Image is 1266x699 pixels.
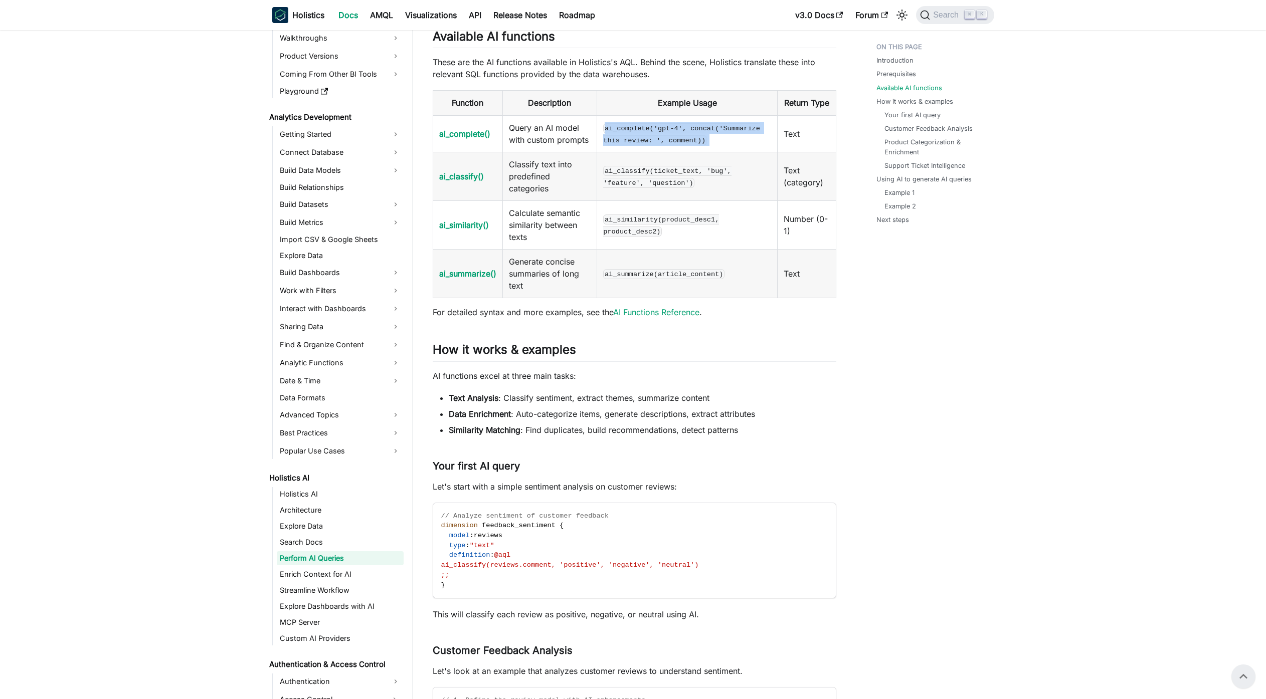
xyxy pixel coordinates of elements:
span: type [449,542,466,549]
span: { [560,522,564,529]
b: Holistics [292,9,324,21]
li: : Auto-categorize items, generate descriptions, extract attributes [449,408,836,420]
a: Explore Dashboards with AI [277,599,404,613]
a: Build Dashboards [277,265,404,281]
p: This will classify each review as positive, negative, or neutral using AI. [433,608,836,620]
li: : Classify sentiment, extract themes, summarize content [449,392,836,404]
a: Explore Data [277,519,404,533]
a: Import CSV & Google Sheets [277,232,404,247]
a: Streamline Workflow [277,583,404,597]
a: ai_similarity() [439,220,489,230]
a: Release Notes [487,7,553,23]
nav: Docs sidebar [262,30,413,699]
a: Introduction [876,56,914,65]
th: Function [433,91,502,116]
code: ai_summarize(article_content) [603,269,725,279]
kbd: K [977,10,987,19]
a: v3.0 Docs [789,7,849,23]
span: "text" [470,542,494,549]
a: Find & Organize Content [277,337,404,353]
td: Text [778,250,836,298]
code: ai_similarity(product_desc1, product_desc2) [603,214,719,237]
a: Visualizations [399,7,463,23]
th: Description [502,91,597,116]
a: Work with Filters [277,283,404,299]
a: Forum [849,7,894,23]
a: ai_classify() [439,171,484,181]
p: Let's start with a simple sentiment analysis on customer reviews: [433,481,836,493]
h3: Your first AI query [433,460,836,473]
img: Holistics [272,7,288,23]
a: Roadmap [553,7,601,23]
a: Interact with Dashboards [277,301,404,317]
span: Search [930,11,965,20]
a: Next steps [876,215,909,224]
strong: Similarity Matching [449,425,520,435]
a: Build Datasets [277,196,404,212]
p: AI functions excel at three main tasks: [433,370,836,382]
a: Product Categorization & Enrichment [884,137,984,156]
span: } [441,581,445,589]
a: Build Relationships [277,180,404,194]
a: Analytics Development [266,110,404,124]
a: Sharing Data [277,319,404,335]
span: // Analyze sentiment of customer feedback [441,512,609,520]
a: Playground [277,84,404,98]
kbd: ⌘ [965,10,975,19]
a: Docs [332,7,364,23]
a: Authentication [277,673,404,689]
a: Advanced Topics [277,407,404,423]
li: : Find duplicates, build recommendations, detect patterns [449,424,836,436]
a: Build Metrics [277,214,404,230]
p: Let's look at an example that analyzes customer reviews to understand sentiment. [433,665,836,677]
a: Enrich Context for AI [277,567,404,581]
a: Support Ticket Intelligence [884,161,965,170]
span: feedback_sentiment [482,522,556,529]
a: Customer Feedback Analysis [884,124,973,133]
a: Product Versions [277,48,404,64]
a: Perform AI Queries [277,551,404,565]
span: : [490,551,494,559]
a: Holistics AI [266,471,404,485]
th: Return Type [778,91,836,116]
span: : [470,532,474,539]
a: Connect Database [277,144,404,160]
code: ai_complete('gpt-4', concat('Summarize this review: ', comment)) [603,123,760,145]
a: Available AI functions [876,83,942,93]
h2: How it works & examples [433,342,836,361]
td: Query an AI model with custom prompts [502,115,597,152]
a: Your first AI query [884,110,941,120]
button: Scroll back to top [1231,664,1255,688]
span: : [465,542,469,549]
a: Popular Use Cases [277,443,404,459]
a: Getting Started [277,126,404,142]
a: Build Data Models [277,162,404,178]
td: Classify text into predefined categories [502,152,597,201]
td: Number (0-1) [778,201,836,250]
a: How it works & examples [876,97,953,106]
a: HolisticsHolistics [272,7,324,23]
button: Search (Command+K) [916,6,994,24]
a: Explore Data [277,249,404,263]
span: definition [449,551,490,559]
strong: Text Analysis [449,393,498,403]
a: Search Docs [277,535,404,549]
a: ai_summarize() [439,269,496,279]
span: dimension [441,522,478,529]
a: AMQL [364,7,399,23]
td: Text (category) [778,152,836,201]
span: @aql [494,551,511,559]
h2: Available AI functions [433,29,836,48]
span: ai_classify(reviews.comment, 'positive', 'negative', 'neutral') [441,561,699,569]
a: Date & Time [277,373,404,389]
span: model [449,532,470,539]
a: Data Formats [277,391,404,405]
p: For detailed syntax and more examples, see the . [433,306,836,318]
button: Switch between dark and light mode (currently light mode) [894,7,910,23]
a: Best Practices [277,425,404,441]
a: Example 1 [884,188,915,197]
a: Custom AI Providers [277,631,404,645]
span: reviews [474,532,502,539]
a: Analytic Functions [277,355,404,371]
a: Authentication & Access Control [266,657,404,671]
